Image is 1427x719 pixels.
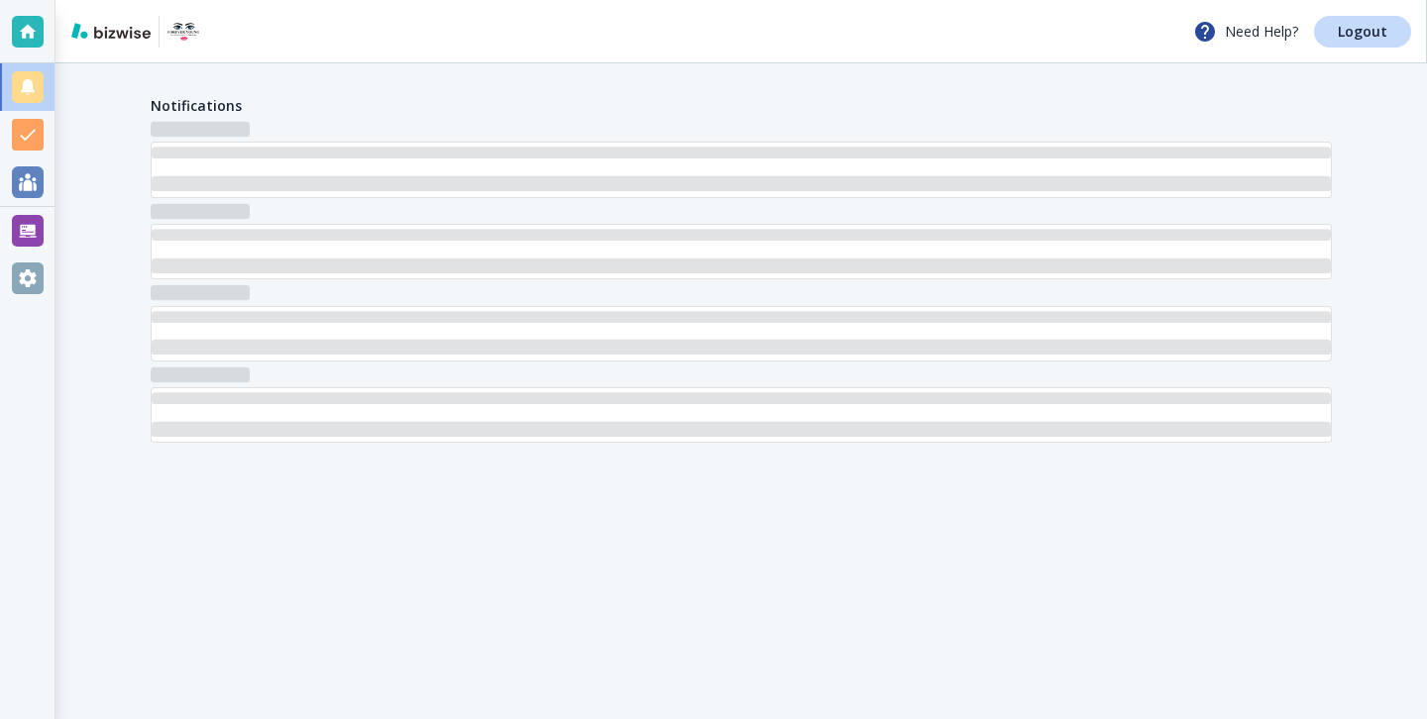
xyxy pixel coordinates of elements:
[151,95,242,116] h4: Notifications
[1314,16,1411,48] a: Logout
[167,16,199,48] img: Forever Young
[1193,20,1298,44] p: Need Help?
[1338,25,1387,39] p: Logout
[71,23,151,39] img: bizwise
